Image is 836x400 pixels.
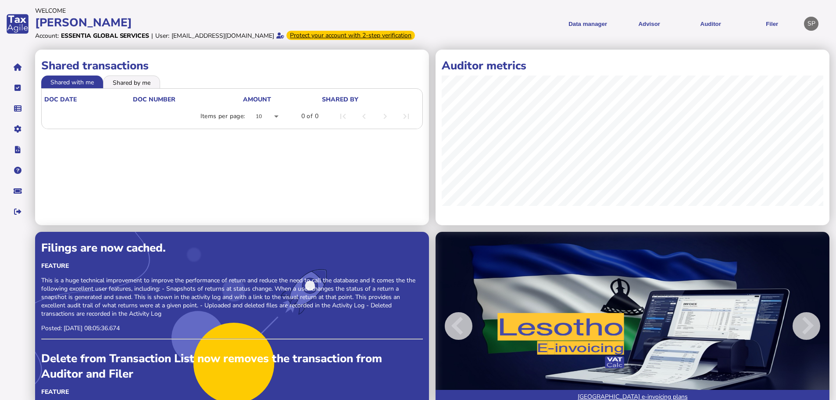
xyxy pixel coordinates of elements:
button: Home [8,58,27,76]
div: Welcome [35,7,415,15]
div: shared by [322,95,358,104]
li: Shared by me [103,76,160,88]
button: Shows a dropdown of Data manager options [560,13,615,35]
h1: Shared transactions [41,58,423,73]
div: doc date [44,95,77,104]
h1: Auditor metrics [442,58,823,73]
button: Tasks [8,79,27,97]
menu: navigate products [420,13,800,35]
div: User: [155,32,169,40]
p: This is a huge technical improvement to improve the performance of return and reduce the need to ... [41,276,423,318]
div: Profile settings [804,17,818,31]
div: Items per page: [200,112,245,121]
button: Filer [744,13,800,35]
div: doc number [133,95,242,104]
div: Amount [243,95,271,104]
div: [EMAIL_ADDRESS][DOMAIN_NAME] [171,32,274,40]
div: Feature [41,388,423,396]
div: Account: [35,32,59,40]
button: Manage settings [8,120,27,138]
li: Shared with me [41,76,103,88]
div: [PERSON_NAME] [35,15,415,30]
div: Essentia Global Services [61,32,149,40]
button: Raise a support ticket [8,182,27,200]
div: Feature [41,262,423,270]
div: | [151,32,153,40]
button: Auditor [683,13,738,35]
button: Shows a dropdown of VAT Advisor options [622,13,677,35]
i: Email verified [276,32,284,39]
div: Delete from Transaction List now removes the transaction from Auditor and Filer [41,351,423,382]
p: Posted: [DATE] 08:05:36.674 [41,324,423,332]
button: Data manager [8,99,27,118]
i: Data manager [14,108,21,109]
div: From Oct 1, 2025, 2-step verification will be required to login. Set it up now... [286,31,415,40]
div: Filings are now cached. [41,240,423,256]
div: doc number [133,95,175,104]
button: Help pages [8,161,27,180]
div: Amount [243,95,321,104]
button: Developer hub links [8,141,27,159]
div: shared by [322,95,418,104]
button: Sign out [8,202,27,221]
div: 0 of 0 [301,112,318,121]
div: doc date [44,95,132,104]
